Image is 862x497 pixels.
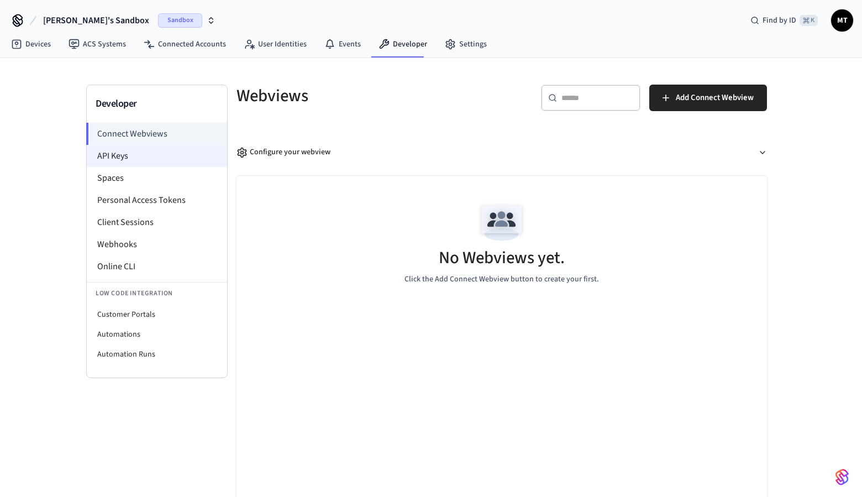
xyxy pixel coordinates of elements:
li: Low Code Integration [87,282,227,305]
h5: No Webviews yet. [439,247,565,269]
img: Team Empty State [477,198,527,248]
a: Settings [436,34,496,54]
span: Find by ID [763,15,796,26]
a: ACS Systems [60,34,135,54]
span: MT [832,11,852,30]
li: Client Sessions [87,211,227,233]
li: Online CLI [87,255,227,278]
h5: Webviews [236,85,495,107]
div: Configure your webview [236,147,330,158]
li: Automation Runs [87,344,227,364]
a: Events [316,34,370,54]
li: Connect Webviews [86,123,227,145]
div: Find by ID⌘ K [742,11,827,30]
a: Developer [370,34,436,54]
a: User Identities [235,34,316,54]
p: Click the Add Connect Webview button to create your first. [404,274,599,285]
a: Connected Accounts [135,34,235,54]
li: Automations [87,325,227,344]
button: Add Connect Webview [649,85,767,111]
span: Add Connect Webview [676,91,754,105]
li: Spaces [87,167,227,189]
button: MT [831,9,853,32]
img: SeamLogoGradient.69752ec5.svg [835,468,849,486]
span: [PERSON_NAME]'s Sandbox [43,14,149,27]
li: API Keys [87,145,227,167]
span: Sandbox [158,13,202,28]
span: ⌘ K [800,15,818,26]
button: Configure your webview [236,138,767,167]
li: Webhooks [87,233,227,255]
li: Customer Portals [87,305,227,325]
a: Devices [2,34,60,54]
h3: Developer [96,96,218,112]
li: Personal Access Tokens [87,189,227,211]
